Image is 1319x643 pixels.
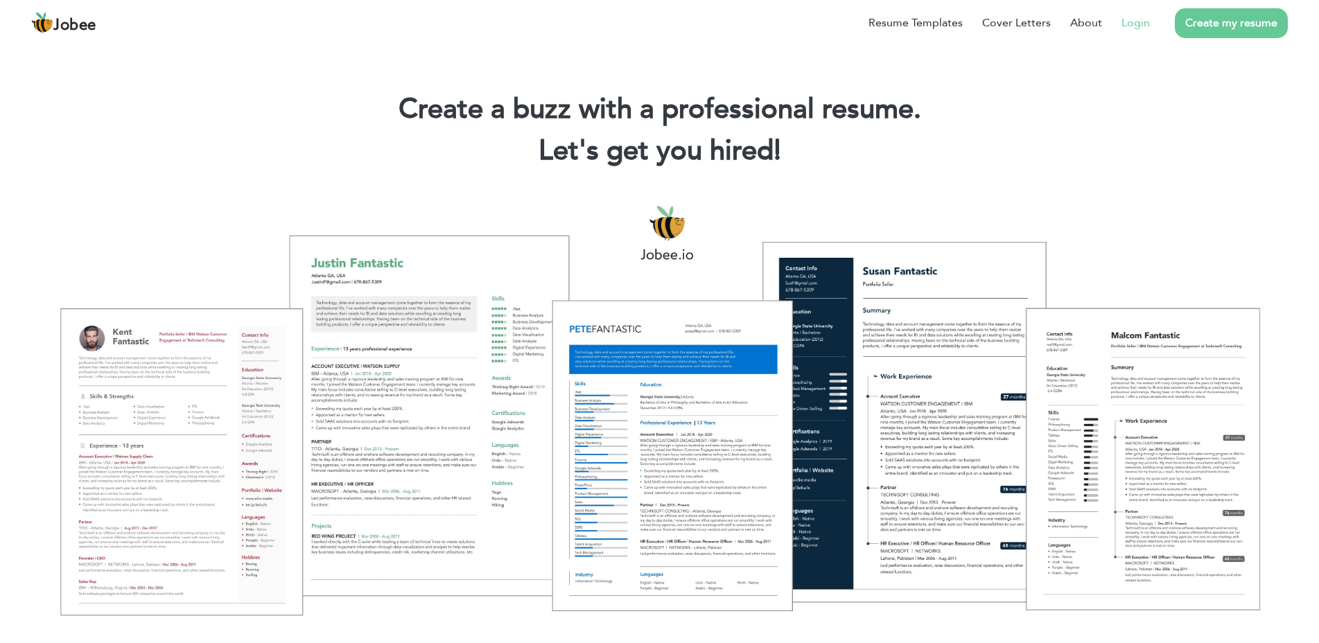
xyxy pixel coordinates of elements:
[868,15,963,31] a: Resume Templates
[21,91,1298,127] h1: Create a buzz with a professional resume.
[1175,8,1288,38] a: Create my resume
[606,132,781,170] span: get you hired!
[982,15,1051,31] a: Cover Letters
[53,18,96,33] span: Jobee
[1121,15,1150,31] a: Login
[21,133,1298,169] h2: Let's
[31,12,53,34] img: jobee.io
[31,12,96,34] a: Jobee
[1070,15,1102,31] a: About
[774,132,780,170] span: |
